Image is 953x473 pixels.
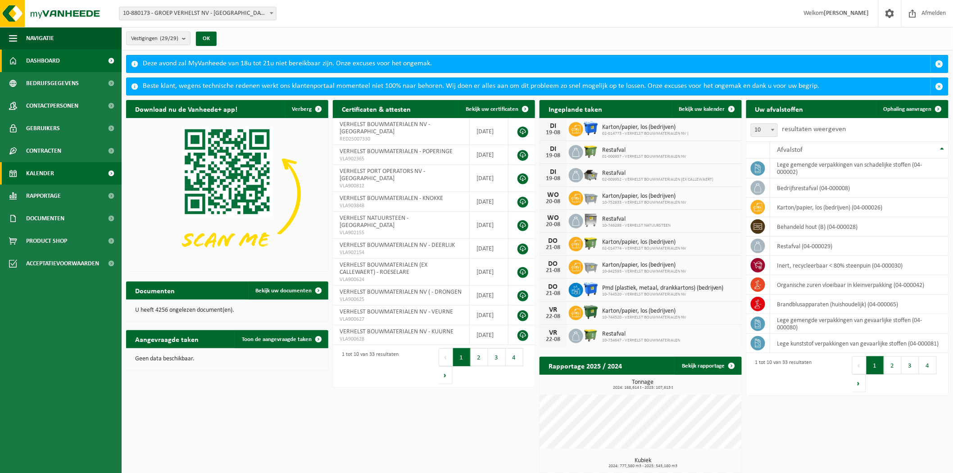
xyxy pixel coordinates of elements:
h2: Rapportage 2025 / 2024 [540,357,631,374]
span: 02-014773 - VERHELST BOUWMATERIALEN NV ( [602,131,689,136]
span: Dashboard [26,50,60,72]
span: 10-744520 - VERHELST BOUWMATERIALEN NV [602,292,724,297]
td: [DATE] [470,325,508,345]
td: brandblusapparaten (huishoudelijk) (04-000065) [770,295,948,314]
button: Previous [852,356,867,374]
span: 10-942593 - VERHELST BOUWMATERIALEN NV [602,269,686,274]
img: WB-1100-HPE-GN-50 [583,327,599,343]
img: WB-1100-HPE-GN-50 [583,236,599,251]
td: organische zuren vloeibaar in kleinverpakking (04-000042) [770,275,948,295]
span: Karton/papier, los (bedrijven) [602,124,689,131]
span: 10-752633 - VERHELST BOUWMATERIALEN NV [602,200,686,205]
div: 1 tot 10 van 33 resultaten [751,355,812,393]
h2: Aangevraagde taken [126,330,208,348]
span: 10 [751,123,778,137]
span: 2024: 168,614 t - 2025: 107,613 t [544,386,742,390]
span: Restafval [602,216,671,223]
span: Restafval [602,331,680,338]
span: VERHELST BOUWMATERIALEN NV - [GEOGRAPHIC_DATA] [340,121,430,135]
span: Bedrijfsgegevens [26,72,79,95]
div: WO [544,191,562,199]
span: 10-880173 - GROEP VERHELST NV - OOSTENDE [119,7,277,20]
span: Restafval [602,147,686,154]
span: Navigatie [26,27,54,50]
button: Next [852,374,866,392]
span: Vestigingen [131,32,178,45]
button: Previous [439,348,453,366]
span: VERHELST BOUWMATERIALEN NV - VEURNE [340,309,453,315]
img: WB-5000-GAL-GY-01 [583,167,599,182]
a: Toon de aangevraagde taken [235,330,327,348]
span: 10-734647 - VERHELST BOUWMATERIALEN [602,338,680,343]
span: Ophaling aanvragen [884,106,932,112]
img: WB-2500-GAL-GY-01 [583,259,599,274]
count: (29/29) [160,36,178,41]
div: 21-08 [544,291,562,297]
span: RED25007330 [340,136,463,143]
td: [DATE] [470,259,508,286]
td: inert, recycleerbaar < 80% steenpuin (04-000030) [770,256,948,275]
span: 10 [751,124,777,136]
td: [DATE] [470,212,508,239]
td: [DATE] [470,239,508,259]
button: 1 [453,348,471,366]
span: Contactpersonen [26,95,78,117]
h2: Ingeplande taken [540,100,611,118]
span: VLA902154 [340,249,463,256]
button: 1 [867,356,884,374]
span: VERHELST BOUWMATERIALEN - KNOKKE [340,195,443,202]
img: WB-1100-HPE-GN-01 [583,305,599,320]
img: WB-2500-GAL-GY-01 [583,190,599,205]
span: Pmd (plastiek, metaal, drankkartons) (bedrijven) [602,285,724,292]
img: Download de VHEPlus App [126,118,328,270]
span: VLA900628 [340,336,463,343]
h2: Download nu de Vanheede+ app! [126,100,246,118]
span: Product Shop [26,230,67,252]
span: Kalender [26,162,54,185]
img: WB-1100-GAL-GY-02 [583,213,599,228]
div: 19-08 [544,176,562,182]
span: Karton/papier, los (bedrijven) [602,193,686,200]
td: lege kunststof verpakkingen van gevaarlijke stoffen (04-000081) [770,334,948,353]
span: Karton/papier, los (bedrijven) [602,308,686,315]
td: lege gemengde verpakkingen van gevaarlijke stoffen (04-000080) [770,314,948,334]
div: DI [544,123,562,130]
span: 10-746298 - VERHELST NATUURSTEEN [602,223,671,228]
a: Bekijk uw kalender [672,100,741,118]
span: Documenten [26,207,64,230]
td: [DATE] [470,118,508,145]
span: 02-014774 - VERHELST BOUWMATERIALEN NV [602,246,686,251]
div: Beste klant, wegens technische redenen werkt ons klantenportaal momenteel niet 100% naar behoren.... [143,78,930,95]
button: 2 [471,348,488,366]
div: VR [544,329,562,337]
div: 19-08 [544,153,562,159]
div: 21-08 [544,268,562,274]
div: 20-08 [544,199,562,205]
td: restafval (04-000029) [770,236,948,256]
div: 21-08 [544,245,562,251]
span: 2024: 777,580 m3 - 2025: 543,180 m3 [544,464,742,468]
span: VLA900625 [340,296,463,303]
button: Vestigingen(29/29) [126,32,191,45]
td: [DATE] [470,305,508,325]
span: Verberg [292,106,312,112]
div: WO [544,214,562,222]
img: WB-1100-HPE-BE-01 [583,282,599,297]
h2: Uw afvalstoffen [746,100,812,118]
span: VLA900624 [340,276,463,283]
h2: Documenten [126,282,184,299]
button: 2 [884,356,902,374]
td: [DATE] [470,145,508,165]
span: Karton/papier, los (bedrijven) [602,239,686,246]
p: U heeft 4256 ongelezen document(en). [135,307,319,314]
div: Deze avond zal MyVanheede van 18u tot 21u niet bereikbaar zijn. Onze excuses voor het ongemak. [143,55,930,73]
span: VLA903848 [340,202,463,209]
span: VLA902365 [340,155,463,163]
a: Bekijk uw documenten [248,282,327,300]
a: Bekijk rapportage [675,357,741,375]
button: 4 [506,348,523,366]
div: DO [544,260,562,268]
a: Bekijk uw certificaten [458,100,534,118]
button: Next [439,366,453,384]
span: 10-744520 - VERHELST BOUWMATERIALEN NV [602,315,686,320]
